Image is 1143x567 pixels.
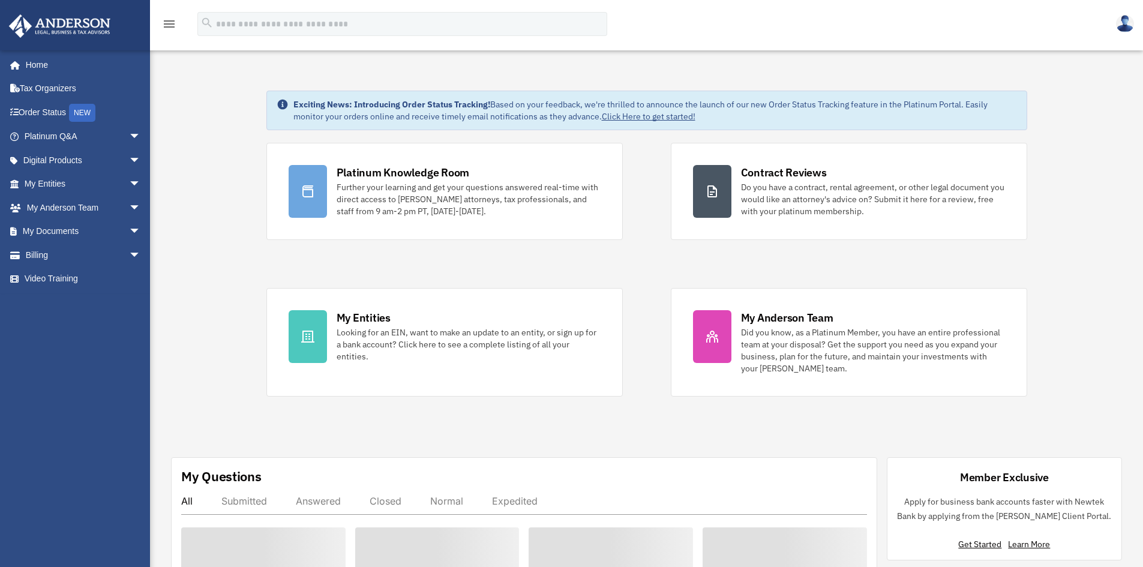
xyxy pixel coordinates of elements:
div: Based on your feedback, we're thrilled to announce the launch of our new Order Status Tracking fe... [293,98,1017,122]
div: Closed [370,495,401,507]
div: Normal [430,495,463,507]
div: All [181,495,193,507]
span: arrow_drop_down [129,220,153,244]
div: Did you know, as a Platinum Member, you have an entire professional team at your disposal? Get th... [741,326,1005,374]
a: Click Here to get started! [602,111,695,122]
a: Learn More [1008,539,1050,550]
i: search [200,16,214,29]
a: Home [8,53,153,77]
img: User Pic [1116,15,1134,32]
span: arrow_drop_down [129,148,153,173]
span: arrow_drop_down [129,172,153,197]
a: My Documentsarrow_drop_down [8,220,159,244]
span: arrow_drop_down [129,196,153,220]
div: Do you have a contract, rental agreement, or other legal document you would like an attorney's ad... [741,181,1005,217]
a: Tax Organizers [8,77,159,101]
div: Member Exclusive [960,470,1049,485]
div: Contract Reviews [741,165,827,180]
div: Submitted [221,495,267,507]
a: Digital Productsarrow_drop_down [8,148,159,172]
div: Expedited [492,495,538,507]
a: My Entitiesarrow_drop_down [8,172,159,196]
a: Get Started [958,539,1006,550]
i: menu [162,17,176,31]
div: My Questions [181,467,262,485]
div: My Anderson Team [741,310,833,325]
div: My Entities [337,310,391,325]
a: My Anderson Teamarrow_drop_down [8,196,159,220]
img: Anderson Advisors Platinum Portal [5,14,114,38]
span: arrow_drop_down [129,243,153,268]
p: Apply for business bank accounts faster with Newtek Bank by applying from the [PERSON_NAME] Clien... [897,494,1112,524]
strong: Exciting News: Introducing Order Status Tracking! [293,99,490,110]
a: menu [162,21,176,31]
div: Looking for an EIN, want to make an update to an entity, or sign up for a bank account? Click her... [337,326,601,362]
div: NEW [69,104,95,122]
a: Video Training [8,267,159,291]
a: My Anderson Team Did you know, as a Platinum Member, you have an entire professional team at your... [671,288,1027,397]
div: Platinum Knowledge Room [337,165,470,180]
a: Platinum Q&Aarrow_drop_down [8,125,159,149]
a: Platinum Knowledge Room Further your learning and get your questions answered real-time with dire... [266,143,623,240]
a: Order StatusNEW [8,100,159,125]
a: My Entities Looking for an EIN, want to make an update to an entity, or sign up for a bank accoun... [266,288,623,397]
div: Answered [296,495,341,507]
a: Billingarrow_drop_down [8,243,159,267]
span: arrow_drop_down [129,125,153,149]
a: Contract Reviews Do you have a contract, rental agreement, or other legal document you would like... [671,143,1027,240]
div: Further your learning and get your questions answered real-time with direct access to [PERSON_NAM... [337,181,601,217]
